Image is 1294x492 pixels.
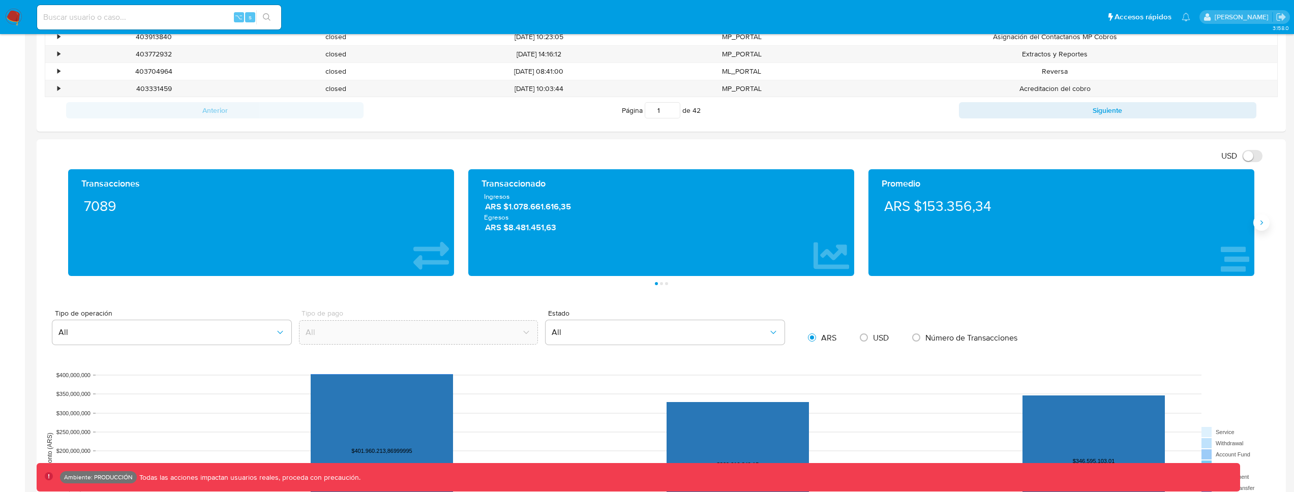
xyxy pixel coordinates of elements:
[693,105,701,115] span: 42
[245,28,427,45] div: closed
[833,80,1277,97] div: Acreditacion del cobro
[249,12,252,22] span: s
[959,102,1256,118] button: Siguiente
[63,80,245,97] div: 403331459
[833,63,1277,80] div: Reversa
[651,46,833,63] div: MP_PORTAL
[57,67,60,76] div: •
[66,102,364,118] button: Anterior
[63,46,245,63] div: 403772932
[63,28,245,45] div: 403913840
[427,80,651,97] div: [DATE] 10:03:44
[137,473,360,482] p: Todas las acciones impactan usuarios reales, proceda con precaución.
[256,10,277,24] button: search-icon
[651,28,833,45] div: MP_PORTAL
[245,80,427,97] div: closed
[427,28,651,45] div: [DATE] 10:23:05
[57,84,60,94] div: •
[1273,24,1289,32] span: 3.158.0
[622,102,701,118] span: Página de
[833,46,1277,63] div: Extractos y Reportes
[427,63,651,80] div: [DATE] 08:41:00
[64,475,133,479] p: Ambiente: PRODUCCIÓN
[1182,13,1190,21] a: Notificaciones
[1115,12,1171,22] span: Accesos rápidos
[1276,12,1286,22] a: Salir
[37,11,281,24] input: Buscar usuario o caso...
[57,32,60,42] div: •
[1215,12,1272,22] p: kevin.palacios@mercadolibre.com
[245,63,427,80] div: closed
[63,63,245,80] div: 403704964
[235,12,243,22] span: ⌥
[651,80,833,97] div: MP_PORTAL
[245,46,427,63] div: closed
[833,28,1277,45] div: Asignación del Contactanos MP Cobros
[57,49,60,59] div: •
[651,63,833,80] div: ML_PORTAL
[427,46,651,63] div: [DATE] 14:16:12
